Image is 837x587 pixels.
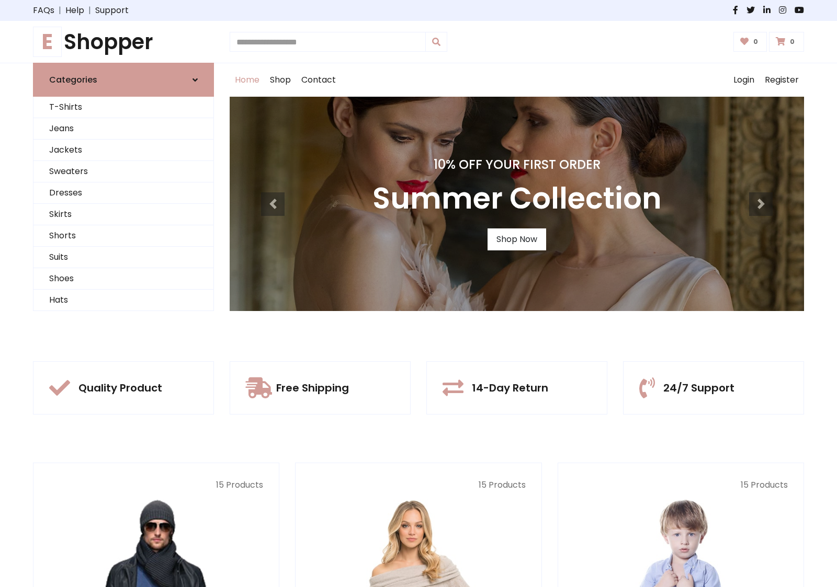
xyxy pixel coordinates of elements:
a: Skirts [33,204,213,225]
h5: 14-Day Return [472,382,548,394]
span: | [84,4,95,17]
a: 0 [733,32,767,52]
span: 0 [751,37,761,47]
h5: 24/7 Support [663,382,734,394]
a: Register [760,63,804,97]
span: | [54,4,65,17]
a: Hats [33,290,213,311]
p: 15 Products [311,479,525,491]
a: EShopper [33,29,214,54]
a: Dresses [33,182,213,204]
p: 15 Products [49,479,263,491]
span: 0 [787,37,797,47]
h4: 10% Off Your First Order [372,157,662,172]
a: Shorts [33,225,213,247]
h5: Quality Product [78,382,162,394]
h6: Categories [49,75,97,85]
a: 0 [769,32,804,52]
h5: Free Shipping [276,382,349,394]
p: 15 Products [574,479,788,491]
a: Shoes [33,268,213,290]
a: Help [65,4,84,17]
a: T-Shirts [33,97,213,118]
a: Jackets [33,140,213,161]
a: Login [728,63,760,97]
a: Suits [33,247,213,268]
a: Home [230,63,265,97]
a: Sweaters [33,161,213,182]
a: Shop [265,63,296,97]
a: FAQs [33,4,54,17]
a: Contact [296,63,341,97]
a: Categories [33,63,214,97]
h3: Summer Collection [372,181,662,216]
a: Shop Now [488,228,546,250]
h1: Shopper [33,29,214,54]
a: Support [95,4,129,17]
span: E [33,27,62,57]
a: Jeans [33,118,213,140]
